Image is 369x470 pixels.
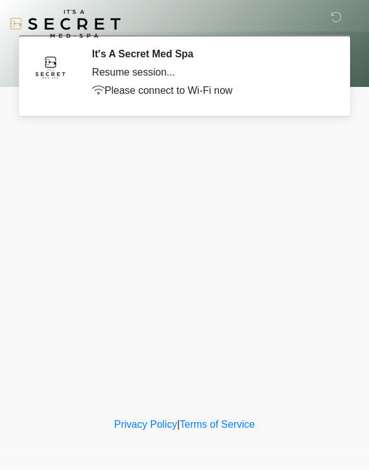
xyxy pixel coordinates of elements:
img: It's A Secret Med Spa Logo [9,9,120,38]
a: Terms of Service [180,419,255,430]
h2: It's A Secret Med Spa [92,48,328,60]
p: Please connect to Wi-Fi now [92,83,328,98]
a: Privacy Policy [114,419,177,430]
img: Agent Avatar [32,48,69,86]
a: | [177,419,180,430]
div: Resume session... [92,65,328,80]
h1: ‎ ‎ [13,45,356,49]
